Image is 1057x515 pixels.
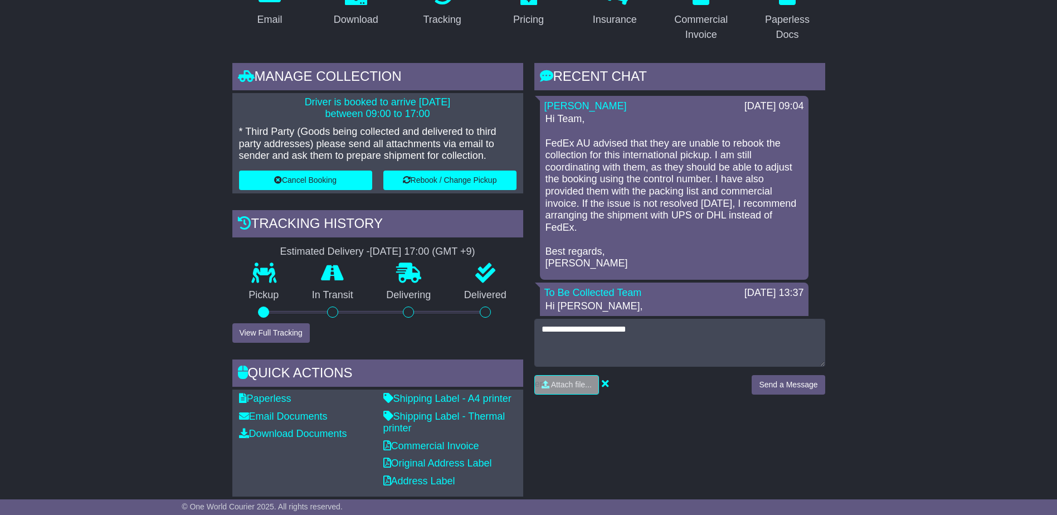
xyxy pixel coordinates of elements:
a: Shipping Label - Thermal printer [383,411,505,434]
a: Commercial Invoice [383,440,479,451]
div: RECENT CHAT [534,63,825,93]
div: Email [257,12,282,27]
p: Hi Team, FedEx AU advised that they are unable to rebook the collection for this international pi... [545,113,803,270]
p: Driver is booked to arrive [DATE] between 09:00 to 17:00 [239,96,517,120]
div: Insurance [593,12,637,27]
p: Hi [PERSON_NAME], [545,300,803,313]
a: Address Label [383,475,455,487]
div: Quick Actions [232,359,523,390]
a: To Be Collected Team [544,287,642,298]
p: * Third Party (Goods being collected and delivered to third party addresses) please send all atta... [239,126,517,162]
div: Estimated Delivery - [232,246,523,258]
button: Send a Message [752,375,825,395]
a: Email Documents [239,411,328,422]
a: Shipping Label - A4 printer [383,393,512,404]
div: Tracking [423,12,461,27]
div: Tracking history [232,210,523,240]
div: [DATE] 09:04 [744,100,804,113]
div: Pricing [513,12,544,27]
div: [DATE] 13:37 [744,287,804,299]
div: Paperless Docs [757,12,818,42]
div: [DATE] 17:00 (GMT +9) [370,246,475,258]
p: Pickup [232,289,296,302]
button: Cancel Booking [239,171,372,190]
div: Download [334,12,378,27]
p: In Transit [295,289,370,302]
p: Delivering [370,289,448,302]
div: Manage collection [232,63,523,93]
a: Original Address Label [383,458,492,469]
p: Delivered [447,289,523,302]
a: [PERSON_NAME] [544,100,627,111]
button: View Full Tracking [232,323,310,343]
a: Download Documents [239,428,347,439]
a: Paperless [239,393,291,404]
span: © One World Courier 2025. All rights reserved. [182,502,343,511]
div: Commercial Invoice [671,12,732,42]
button: Rebook / Change Pickup [383,171,517,190]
